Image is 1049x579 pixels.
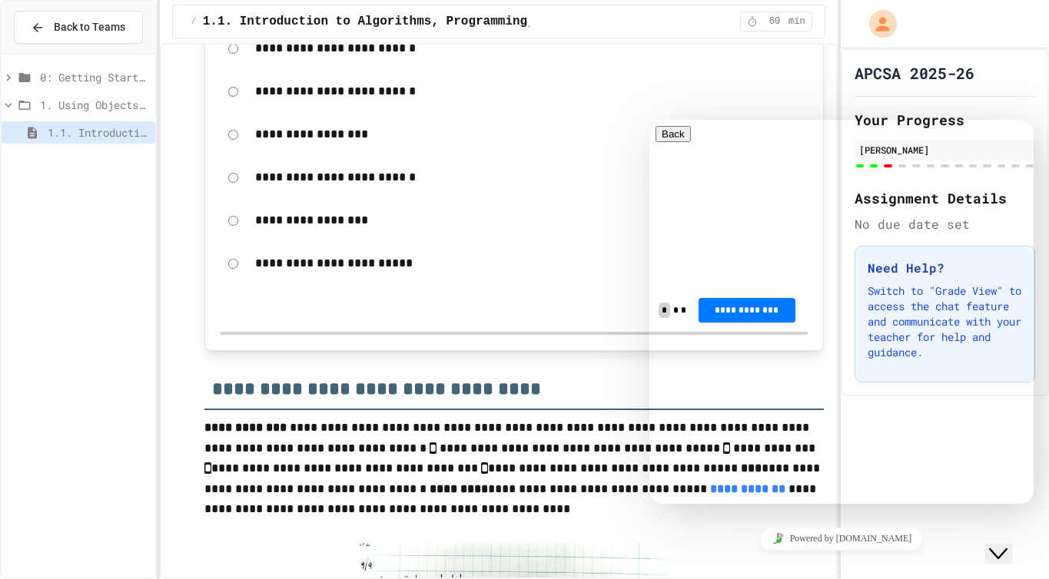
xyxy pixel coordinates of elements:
span: / [191,15,197,28]
span: min [788,15,805,28]
span: 1.1. Introduction to Algorithms, Programming, and Compilers [203,12,639,31]
span: 1.1. Introduction to Algorithms, Programming, and Compilers [48,124,149,141]
iframe: chat widget [984,518,1034,564]
span: Back to Teams [54,19,125,35]
iframe: chat widget [649,521,1034,556]
span: 60 [762,15,787,28]
span: 1. Using Objects and Methods [40,97,149,113]
button: Back to Teams [14,11,143,44]
div: My Account [853,6,901,41]
span: 0: Getting Started [40,69,149,85]
h1: APCSA 2025-26 [855,62,974,84]
iframe: chat widget [649,120,1034,504]
h2: Your Progress [855,109,1035,131]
